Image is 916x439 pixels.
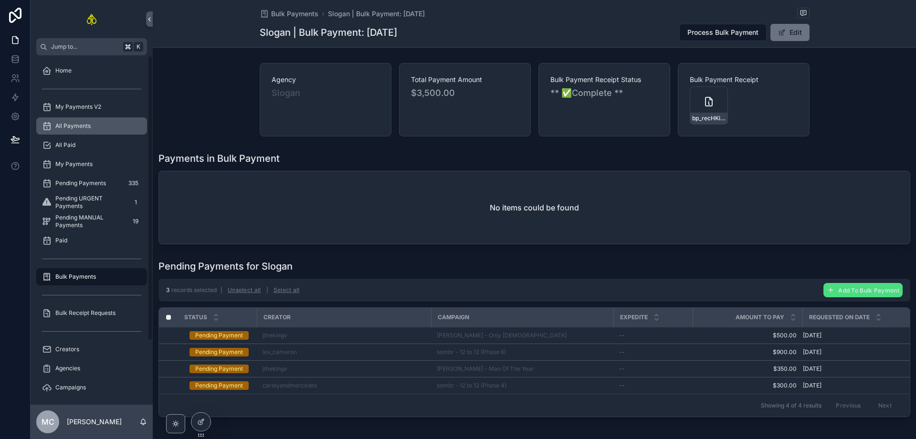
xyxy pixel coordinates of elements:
[263,332,425,339] a: jthekingv
[490,202,579,213] h2: No items could be found
[823,283,903,297] button: Add To Bulk Payment
[135,43,142,51] span: K
[36,156,147,173] a: My Payments
[803,332,898,339] a: [DATE]
[36,136,147,154] a: All Paid
[619,365,687,373] a: --
[698,332,797,339] a: $500.00
[736,314,784,321] span: Amount To Pay
[36,175,147,192] a: Pending Payments335
[55,309,116,317] span: Bulk Receipt Requests
[190,331,251,340] a: Pending Payment
[55,179,106,187] span: Pending Payments
[620,314,648,321] span: Expedite
[619,382,687,389] a: --
[411,86,519,100] span: $3,500.00
[770,24,810,41] button: Edit
[221,286,222,293] span: |
[437,382,506,389] a: sombr - 12 to 12 (Phase 4)
[328,9,425,19] a: Slogan | Bulk Payment: [DATE]
[619,365,625,373] span: --
[271,9,318,19] span: Bulk Payments
[67,417,122,427] p: [PERSON_NAME]
[260,26,397,39] h1: Slogan | Bulk Payment: [DATE]
[55,365,80,372] span: Agencies
[130,197,141,208] div: 1
[190,348,251,356] a: Pending Payment
[263,348,297,356] span: lev_cameron
[687,28,758,37] span: Process Bulk Payment
[692,115,726,122] span: bp_recHKitzcqARtJYYe
[437,348,506,356] a: sombr - 12 to 12 (Phase 6)
[36,98,147,115] a: My Payments V2
[437,365,608,373] a: [PERSON_NAME] - Man Of The Year
[698,382,797,389] a: $300.00
[55,160,93,168] span: My Payments
[266,286,268,293] span: |
[619,382,625,389] span: --
[190,365,251,373] a: Pending Payment
[263,314,291,321] span: Creator
[270,282,303,298] button: Select all
[679,24,767,41] button: Process Bulk Payment
[437,365,534,373] a: [PERSON_NAME] - Man Of The Year
[411,75,519,84] span: Total Payment Amount
[803,365,898,373] a: [DATE]
[809,314,870,321] span: Requested On Date
[158,260,293,273] h1: Pending Payments for Slogan
[36,304,147,322] a: Bulk Receipt Requests
[263,382,317,389] a: carleyandmercedes
[55,345,79,353] span: Creators
[55,67,72,74] span: Home
[619,332,625,339] span: --
[195,348,243,356] div: Pending Payment
[166,286,169,293] span: 3
[698,365,797,373] a: $350.00
[55,103,101,111] span: My Payments V2
[437,348,608,356] a: sombr - 12 to 12 (Phase 6)
[36,341,147,358] a: Creators
[761,402,821,409] span: Showing 4 of 4 results
[437,332,567,339] span: [PERSON_NAME] - Only [DEMOGRAPHIC_DATA]
[55,141,75,149] span: All Paid
[803,382,821,389] span: [DATE]
[698,348,797,356] a: $900.00
[224,282,264,298] button: Unselect all
[619,332,687,339] a: --
[263,365,425,373] a: jthekingv
[51,43,119,51] span: Jump to...
[437,382,608,389] a: sombr - 12 to 12 (Phase 4)
[803,365,821,373] span: [DATE]
[36,213,147,230] a: Pending MANUAL Payments19
[55,195,126,210] span: Pending URGENT Payments
[195,331,243,340] div: Pending Payment
[36,360,147,377] a: Agencies
[437,332,608,339] a: [PERSON_NAME] - Only [DEMOGRAPHIC_DATA]
[263,365,287,373] a: jthekingv
[263,332,287,339] a: jthekingv
[195,381,243,390] div: Pending Payment
[55,214,126,229] span: Pending MANUAL Payments
[803,348,821,356] span: [DATE]
[42,416,54,428] span: MC
[86,11,98,27] img: App logo
[36,38,147,55] button: Jump to...K
[184,314,207,321] span: Status
[55,122,91,130] span: All Payments
[263,382,425,389] a: carleyandmercedes
[690,75,798,84] span: Bulk Payment Receipt
[31,55,153,405] div: scrollable content
[190,381,251,390] a: Pending Payment
[272,75,379,84] span: Agency
[36,268,147,285] a: Bulk Payments
[272,86,300,100] a: Slogan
